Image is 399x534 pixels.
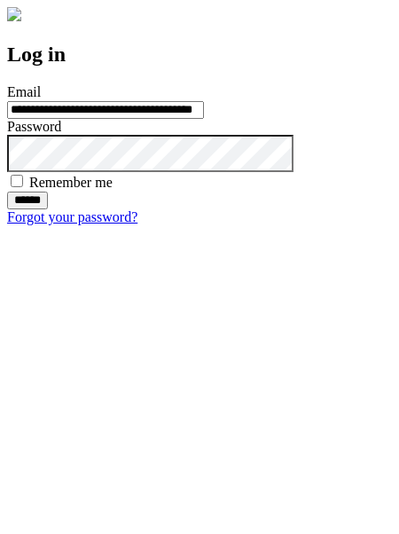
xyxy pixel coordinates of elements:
label: Email [7,84,41,99]
a: Forgot your password? [7,209,137,224]
label: Password [7,119,61,134]
label: Remember me [29,175,113,190]
img: logo-4e3dc11c47720685a147b03b5a06dd966a58ff35d612b21f08c02c0306f2b779.png [7,7,21,21]
h2: Log in [7,43,392,67]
